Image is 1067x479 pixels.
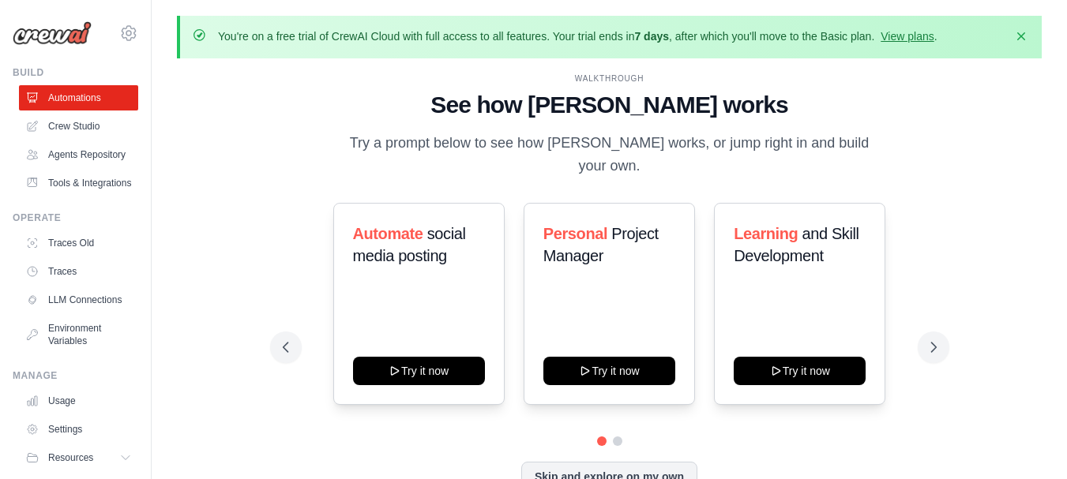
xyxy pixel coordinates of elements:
[543,357,675,385] button: Try it now
[19,230,138,256] a: Traces Old
[19,287,138,312] a: LLM Connections
[19,142,138,167] a: Agents Repository
[19,259,138,284] a: Traces
[881,30,934,43] a: View plans
[19,170,138,196] a: Tools & Integrations
[19,316,138,354] a: Environment Variables
[634,30,669,43] strong: 7 days
[19,388,138,414] a: Usage
[283,91,937,119] h1: See how [PERSON_NAME] works
[19,114,138,139] a: Crew Studio
[13,211,138,224] div: Operate
[218,28,937,44] p: You're on a free trial of CrewAI Cloud with full access to all features. Your trial ends in , aft...
[353,357,485,385] button: Try it now
[13,369,138,382] div: Manage
[13,21,92,45] img: Logo
[19,445,138,470] button: Resources
[283,73,937,84] div: WALKTHROUGH
[353,225,423,242] span: Automate
[543,225,607,242] span: Personal
[48,451,93,464] span: Resources
[734,357,866,385] button: Try it now
[734,225,798,242] span: Learning
[13,66,138,79] div: Build
[19,417,138,442] a: Settings
[344,132,875,178] p: Try a prompt below to see how [PERSON_NAME] works, or jump right in and build your own.
[19,85,138,110] a: Automations
[543,225,659,264] span: Project Manager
